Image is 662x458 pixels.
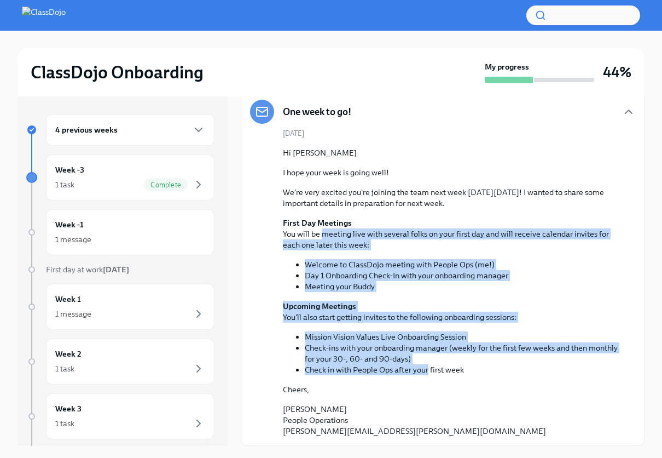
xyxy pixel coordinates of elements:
h3: 44% [603,62,631,82]
li: Check-ins with your onboarding manager (weekly for the first few weeks and then monthly for your ... [305,342,618,364]
h2: ClassDojo Onboarding [31,61,204,83]
span: [DATE] [283,128,304,139]
div: 1 task [55,363,74,374]
h6: 4 previous weeks [55,124,118,136]
p: Cheers, [283,384,618,395]
p: Hi [PERSON_NAME] [283,147,618,158]
a: First day at work[DATE] [26,264,214,275]
li: Day 1 Onboarding Check-In with your onboarding manager [305,270,618,281]
a: Week 21 task [26,339,214,385]
strong: Upcoming Meetings [283,301,356,311]
h6: Week 3 [55,403,82,415]
h5: One week to go! [283,105,351,118]
div: 1 task [55,179,74,190]
img: ClassDojo [22,7,66,24]
a: Week -31 taskComplete [26,154,214,201]
strong: First Day Meetings [283,218,352,228]
li: Meeting your Buddy [305,281,618,292]
span: Complete [144,181,188,189]
a: Week -11 message [26,209,214,255]
span: First day at work [46,265,129,274]
p: You will be meeting live with several folks on your first day and will receive calendar invites f... [283,217,618,250]
p: [PERSON_NAME] People Operations [PERSON_NAME][EMAIL_ADDRESS][PERSON_NAME][DOMAIN_NAME] [283,404,618,437]
a: Week 11 message [26,284,214,330]
div: 1 message [55,308,91,319]
a: Week 31 task [26,393,214,439]
li: Mission Vision Values Live Onboarding Session [305,331,618,342]
p: You'll also start getting invites to the following onboarding sessions: [283,301,618,323]
div: 4 previous weeks [46,114,214,146]
h6: Week -1 [55,219,84,231]
h6: Week 2 [55,348,82,360]
strong: My progress [485,61,529,72]
h6: Week 1 [55,293,81,305]
li: Check in with People Ops after your first week [305,364,618,375]
p: We're very excited you're joining the team next week [DATE][DATE]! I wanted to share some importa... [283,187,618,209]
li: Welcome to ClassDojo meeting with People Ops (me!) [305,259,618,270]
div: 1 message [55,234,91,245]
div: 1 task [55,418,74,429]
p: I hope your week is going well! [283,167,618,178]
strong: [DATE] [103,265,129,274]
h6: Week -3 [55,164,84,176]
